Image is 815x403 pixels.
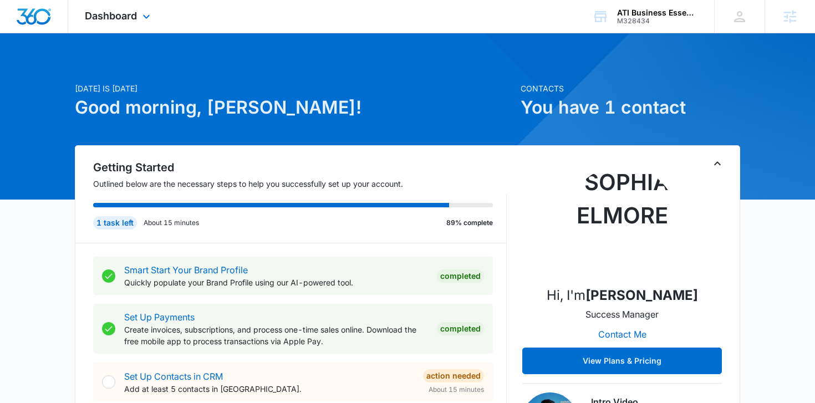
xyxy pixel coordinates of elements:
button: Contact Me [587,321,658,348]
img: Sophia Elmore [567,166,678,277]
a: Set Up Contacts in CRM [124,371,223,382]
span: Dashboard [85,10,137,22]
p: Contacts [521,83,740,94]
h2: Getting Started [93,159,507,176]
div: Keywords by Traffic [123,65,187,73]
button: View Plans & Pricing [522,348,722,374]
p: About 15 minutes [144,218,199,228]
img: logo_orange.svg [18,18,27,27]
img: tab_domain_overview_orange.svg [30,64,39,73]
p: Quickly populate your Brand Profile using our AI-powered tool. [124,277,428,288]
div: account id [617,17,698,25]
h1: Good morning, [PERSON_NAME]! [75,94,514,121]
button: Toggle Collapse [711,157,724,170]
div: Completed [437,322,484,335]
p: Hi, I'm [547,285,698,305]
img: website_grey.svg [18,29,27,38]
div: Completed [437,269,484,283]
div: Domain Overview [42,65,99,73]
span: About 15 minutes [429,385,484,395]
p: [DATE] is [DATE] [75,83,514,94]
img: tab_keywords_by_traffic_grey.svg [110,64,119,73]
a: Smart Start Your Brand Profile [124,264,248,276]
div: Action Needed [423,369,484,382]
div: account name [617,8,698,17]
p: Create invoices, subscriptions, and process one-time sales online. Download the free mobile app t... [124,324,428,347]
p: Outlined below are the necessary steps to help you successfully set up your account. [93,178,507,190]
h1: You have 1 contact [521,94,740,121]
p: Add at least 5 contacts in [GEOGRAPHIC_DATA]. [124,383,414,395]
div: Domain: [DOMAIN_NAME] [29,29,122,38]
p: 89% complete [446,218,493,228]
a: Set Up Payments [124,312,195,323]
div: v 4.0.25 [31,18,54,27]
p: Success Manager [585,308,659,321]
div: 1 task left [93,216,137,229]
strong: [PERSON_NAME] [585,287,698,303]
